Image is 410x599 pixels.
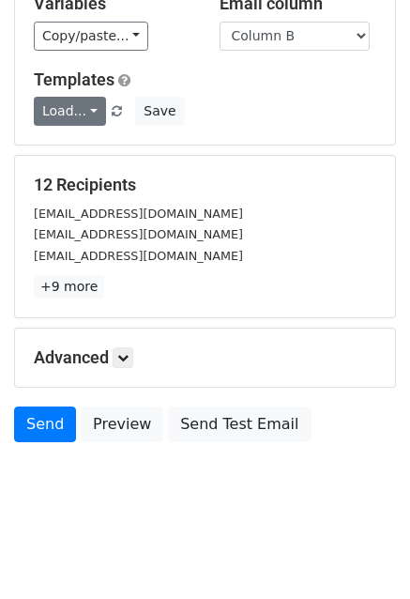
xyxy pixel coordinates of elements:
[34,97,106,126] a: Load...
[34,347,376,368] h5: Advanced
[34,227,243,241] small: [EMAIL_ADDRESS][DOMAIN_NAME]
[34,69,114,89] a: Templates
[316,509,410,599] iframe: Chat Widget
[34,249,243,263] small: [EMAIL_ADDRESS][DOMAIN_NAME]
[34,175,376,195] h5: 12 Recipients
[14,407,76,442] a: Send
[81,407,163,442] a: Preview
[34,275,104,299] a: +9 more
[34,207,243,221] small: [EMAIL_ADDRESS][DOMAIN_NAME]
[168,407,311,442] a: Send Test Email
[34,22,148,51] a: Copy/paste...
[135,97,184,126] button: Save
